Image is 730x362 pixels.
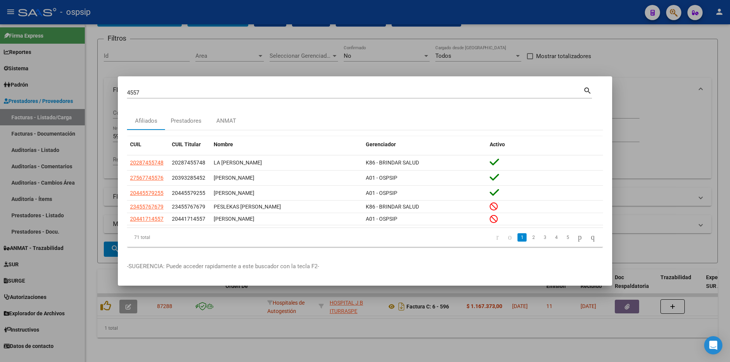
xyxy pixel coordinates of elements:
a: go to last page [587,233,598,242]
span: 20441714557 [130,216,163,222]
a: 2 [529,233,538,242]
div: Open Intercom Messenger [704,336,722,354]
span: Activo [490,141,505,147]
span: 27567745576 [130,175,163,181]
span: 20445579255 [130,190,163,196]
div: [PERSON_NAME] [214,174,360,182]
datatable-header-cell: Nombre [211,136,363,153]
a: 3 [540,233,549,242]
datatable-header-cell: CUIL [127,136,169,153]
span: A01 - OSPSIP [366,190,397,196]
a: go to first page [493,233,502,242]
datatable-header-cell: CUIL Titular [169,136,211,153]
span: A01 - OSPSIP [366,175,397,181]
div: [PERSON_NAME] [214,189,360,198]
span: 23455767679 [172,204,205,210]
div: [PERSON_NAME] [214,215,360,223]
span: 20445579255 [172,190,205,196]
span: 20287455748 [130,160,163,166]
div: LA [PERSON_NAME] [214,158,360,167]
span: K86 - BRINDAR SALUD [366,160,419,166]
div: ANMAT [216,117,236,125]
li: page 3 [539,231,551,244]
span: 20393285452 [172,175,205,181]
span: 20287455748 [172,160,205,166]
datatable-header-cell: Gerenciador [363,136,487,153]
span: A01 - OSPSIP [366,216,397,222]
datatable-header-cell: Activo [487,136,603,153]
span: 20441714557 [172,216,205,222]
a: 4 [552,233,561,242]
a: go to previous page [505,233,515,242]
p: -SUGERENCIA: Puede acceder rapidamente a este buscador con la tecla F2- [127,262,603,271]
li: page 1 [516,231,528,244]
span: CUIL [130,141,141,147]
li: page 4 [551,231,562,244]
span: 23455767679 [130,204,163,210]
li: page 5 [562,231,573,244]
a: 1 [517,233,527,242]
div: PESLEKAS [PERSON_NAME] [214,202,360,211]
mat-icon: search [583,85,592,95]
span: CUIL Titular [172,141,201,147]
div: Afiliados [135,117,157,125]
div: 71 total [127,228,221,247]
div: Prestadores [171,117,202,125]
span: Nombre [214,141,233,147]
span: Gerenciador [366,141,396,147]
a: 5 [563,233,572,242]
a: go to next page [574,233,585,242]
span: K86 - BRINDAR SALUD [366,204,419,210]
li: page 2 [528,231,539,244]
